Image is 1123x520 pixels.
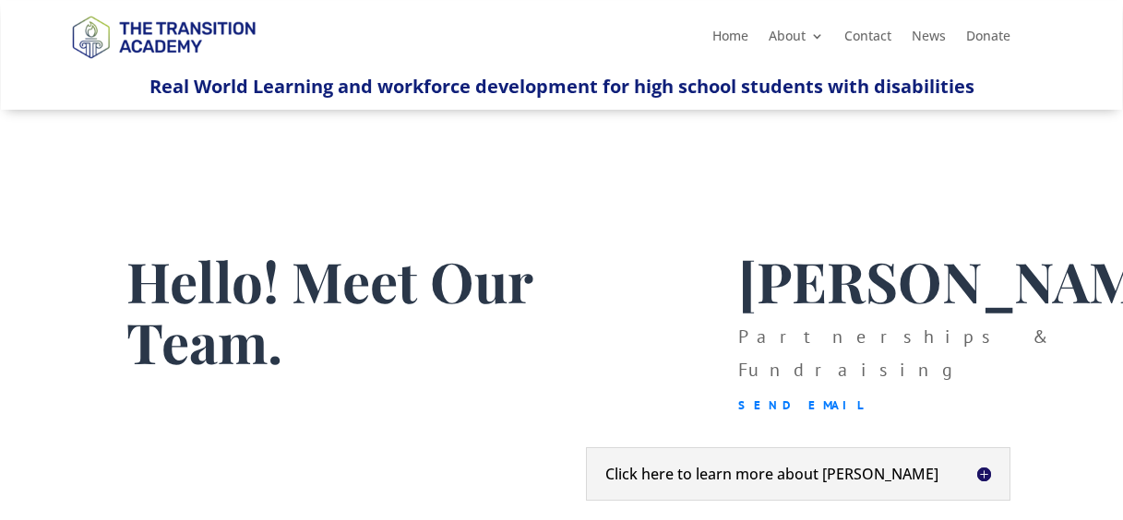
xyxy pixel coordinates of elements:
[64,4,263,69] img: TTA Brand_TTA Primary Logo_Horizontal_Light BG
[126,243,532,378] span: Hello! Meet Our Team.
[712,30,748,50] a: Home
[966,30,1010,50] a: Donate
[149,74,974,99] span: Real World Learning and workforce development for high school students with disabilities
[738,325,1048,382] span: Partnerships & Fundraising
[605,467,991,481] h5: Click here to learn more about [PERSON_NAME]
[738,397,865,413] a: Send Email
[912,30,946,50] a: News
[769,30,824,50] a: About
[64,55,263,73] a: Logo-Noticias
[844,30,891,50] a: Contact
